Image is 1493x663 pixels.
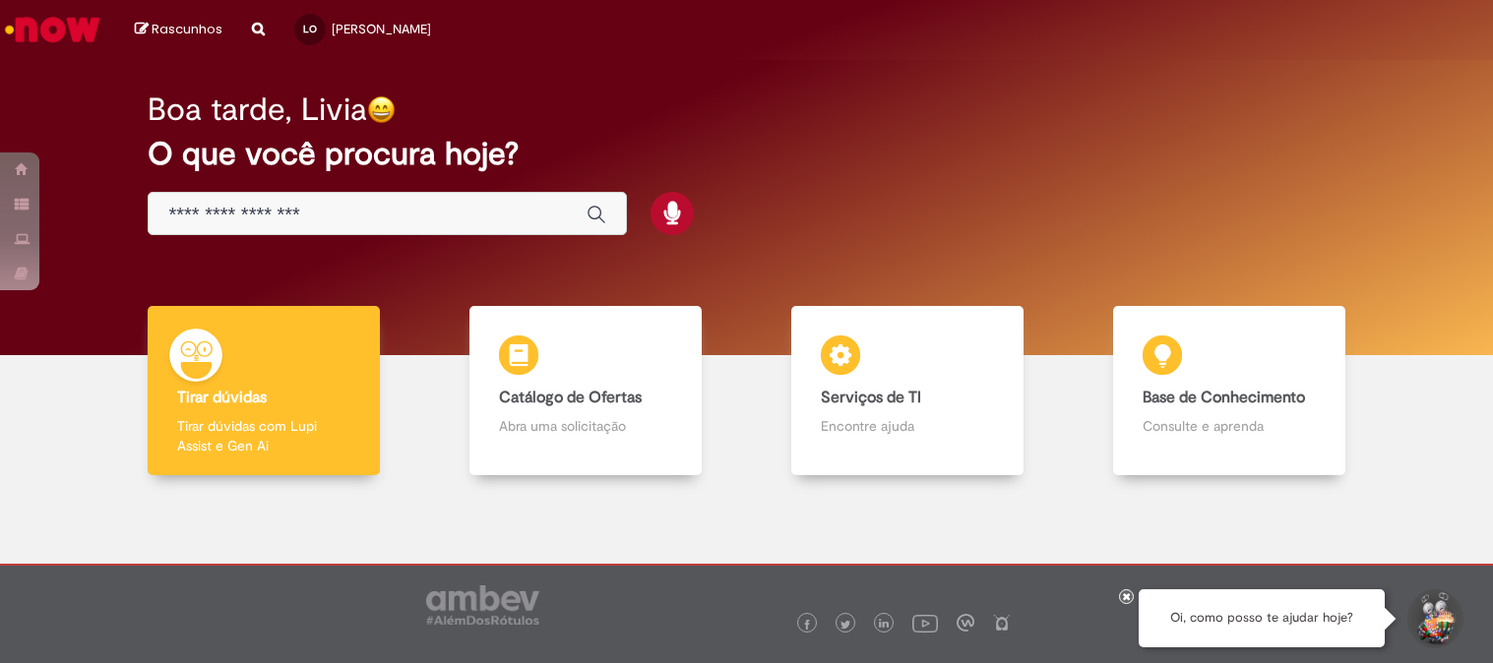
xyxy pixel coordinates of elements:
[1068,306,1390,476] a: Base de Conhecimento Consulte e aprenda
[747,306,1069,476] a: Serviços de TI Encontre ajuda
[821,388,921,407] b: Serviços de TI
[1404,589,1463,648] button: Iniciar Conversa de Suporte
[426,585,539,625] img: logo_footer_ambev_rotulo_gray.png
[499,416,672,436] p: Abra uma solicitação
[1143,416,1316,436] p: Consulte e aprenda
[148,137,1344,171] h2: O que você procura hoje?
[499,388,642,407] b: Catálogo de Ofertas
[802,620,812,630] img: logo_footer_facebook.png
[957,614,974,632] img: logo_footer_workplace.png
[840,620,850,630] img: logo_footer_twitter.png
[425,306,747,476] a: Catálogo de Ofertas Abra uma solicitação
[148,92,367,127] h2: Boa tarde, Livia
[879,619,889,631] img: logo_footer_linkedin.png
[135,21,222,39] a: Rascunhos
[1143,388,1305,407] b: Base de Conhecimento
[2,10,103,49] img: ServiceNow
[177,388,267,407] b: Tirar dúvidas
[103,306,425,476] a: Tirar dúvidas Tirar dúvidas com Lupi Assist e Gen Ai
[912,610,938,635] img: logo_footer_youtube.png
[332,21,431,37] span: [PERSON_NAME]
[367,95,396,124] img: happy-face.png
[993,614,1011,632] img: logo_footer_naosei.png
[303,23,317,35] span: LO
[152,20,222,38] span: Rascunhos
[821,416,994,436] p: Encontre ajuda
[177,416,350,455] p: Tirar dúvidas com Lupi Assist e Gen Ai
[1139,589,1385,647] div: Oi, como posso te ajudar hoje?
